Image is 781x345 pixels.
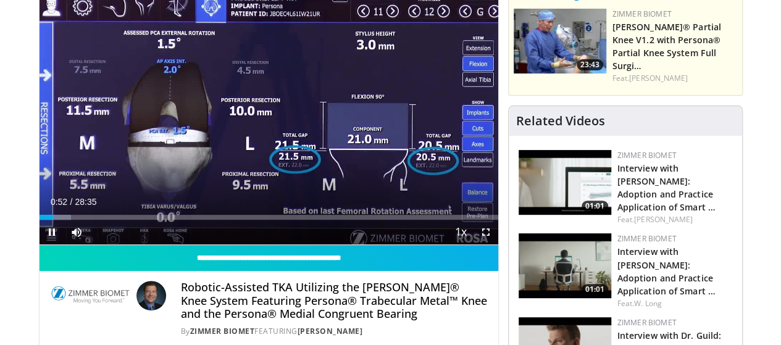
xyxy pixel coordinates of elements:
button: Playback Rate [449,220,474,244]
button: Fullscreen [474,220,498,244]
div: By FEATURING [181,326,488,337]
img: 9076d05d-1948-43d5-895b-0b32d3e064e7.150x105_q85_crop-smart_upscale.jpg [519,150,611,215]
a: Zimmer Biomet [617,150,677,160]
span: / [70,197,73,207]
a: Zimmer Biomet [617,233,677,244]
h4: Robotic-Assisted TKA Utilizing the [PERSON_NAME]® Knee System Featuring Persona® Trabecular Metal... [181,281,488,321]
a: [PERSON_NAME] [634,214,693,225]
a: Zimmer Biomet [612,9,672,19]
a: Zimmer Biomet [190,326,255,336]
img: 99b1778f-d2b2-419a-8659-7269f4b428ba.150x105_q85_crop-smart_upscale.jpg [514,9,606,73]
img: Zimmer Biomet [49,281,132,310]
div: Feat. [617,298,732,309]
div: Feat. [617,214,732,225]
a: Interview with [PERSON_NAME]: Adoption and Practice Application of Smart … [617,246,716,296]
div: Feat. [612,73,737,84]
a: 23:43 [514,9,606,73]
span: 01:01 [582,201,608,212]
span: 28:35 [75,197,96,207]
a: [PERSON_NAME] [298,326,363,336]
a: [PERSON_NAME]® Partial Knee V1.2 with Persona® Partial Knee System Full Surgi… [612,21,721,72]
img: 01664f9e-370f-4f3e-ba1a-1c36ebbe6e28.150x105_q85_crop-smart_upscale.jpg [519,233,611,298]
button: Mute [64,220,89,244]
a: 01:01 [519,150,611,215]
h4: Related Videos [516,114,605,128]
a: Interview with [PERSON_NAME]: Adoption and Practice Application of Smart … [617,162,716,213]
span: 0:52 [51,197,67,207]
a: W. Long [634,298,662,309]
span: 01:01 [582,284,608,295]
a: Zimmer Biomet [617,317,677,328]
span: 23:43 [577,59,603,70]
img: Avatar [136,281,166,310]
a: 01:01 [519,233,611,298]
button: Pause [40,220,64,244]
a: [PERSON_NAME] [629,73,688,83]
div: Progress Bar [40,215,498,220]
